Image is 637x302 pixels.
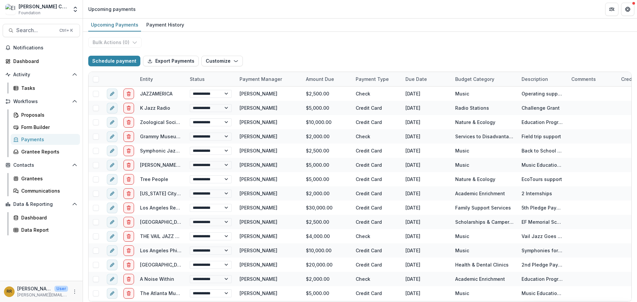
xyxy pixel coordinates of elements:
a: Symphonic Jazz Orchestra [140,148,202,153]
div: [DATE] [401,229,451,243]
button: edit [107,131,117,142]
button: Partners [605,3,618,16]
div: $10,000.00 [302,115,352,129]
div: $2,000.00 [302,129,352,144]
div: [DATE] [401,101,451,115]
div: [PERSON_NAME] [240,147,277,154]
div: Communications [21,187,75,194]
button: Bulk Actions (0) [88,37,142,48]
a: [PERSON_NAME] Center for the Performing Arts [140,162,249,168]
div: Check [352,129,401,144]
button: Export Payments [143,56,199,66]
div: EF Memorial Scholarship (3 of 4) [522,218,563,225]
div: Budget Category [451,72,518,86]
button: delete [123,131,134,142]
div: Credit Card [352,158,401,172]
a: Grantee Reports [11,146,80,157]
div: [PERSON_NAME] [240,275,277,282]
button: delete [123,260,134,270]
a: Proposals [11,109,80,120]
p: [PERSON_NAME] [17,285,52,292]
div: Credit Card [352,172,401,186]
div: Amount Due [302,76,338,83]
p: User [54,286,68,292]
div: Grantees [21,175,75,182]
div: EcoTours support [522,176,562,183]
div: [PERSON_NAME] [240,190,277,197]
div: Back to School challenge grant [522,147,563,154]
div: Credit Card [352,258,401,272]
a: [GEOGRAPHIC_DATA] [140,219,187,225]
div: Symphonies for Schools support [522,247,563,254]
a: Los Angeles Regional Food Bank [140,205,216,211]
a: Dashboard [3,56,80,67]
a: Payment History [144,19,187,31]
button: Schedule payment [88,56,140,66]
a: [US_STATE] City Jazz Orchestra [140,191,213,196]
span: Workflows [13,99,69,104]
div: Credit Card [352,201,401,215]
div: [DATE] [401,87,451,101]
a: Upcoming Payments [88,19,141,31]
div: Challenge Grant [522,104,560,111]
div: Comments [567,72,617,86]
div: Nature & Ecology [455,119,495,126]
button: edit [107,174,117,185]
div: Nature & Ecology [455,176,495,183]
div: 2 Internships [522,190,552,197]
button: edit [107,146,117,156]
span: Search... [16,27,55,33]
div: [DATE] [401,158,451,172]
div: $2,500.00 [302,215,352,229]
div: Payment Type [352,76,393,83]
div: Entity [136,72,186,86]
a: A Noise Within [140,276,174,282]
div: Credit Card [352,144,401,158]
a: K Jazz Radio [140,105,170,111]
div: $2,500.00 [302,144,352,158]
div: Status [186,72,236,86]
button: delete [123,274,134,284]
a: Payments [11,134,80,145]
span: Activity [13,72,69,78]
button: Customize [201,56,243,66]
button: Open Workflows [3,96,80,107]
div: Description [518,72,567,86]
div: $4,000.00 [302,229,352,243]
div: [PERSON_NAME] [240,119,277,126]
nav: breadcrumb [86,4,138,14]
div: [PERSON_NAME] [240,176,277,183]
div: Operating support [522,90,563,97]
div: Upcoming Payments [88,20,141,30]
button: delete [123,245,134,256]
div: [PERSON_NAME] [240,233,277,240]
div: $2,000.00 [302,272,352,286]
button: delete [123,103,134,113]
p: [PERSON_NAME][EMAIL_ADDRESS][DOMAIN_NAME] [17,292,68,298]
div: [DATE] [401,115,451,129]
button: delete [123,288,134,299]
div: [PERSON_NAME] [240,104,277,111]
div: Music [455,290,469,297]
div: Payment Manager [236,72,302,86]
div: 5th Pledge Payment (of 5) [522,204,563,211]
div: Credit Card [352,115,401,129]
div: Credit Card [352,243,401,258]
div: Scholarships & Camperships [455,218,514,225]
div: $5,000.00 [302,158,352,172]
div: Family Support Services [455,204,511,211]
div: Music [455,147,469,154]
a: Data Report [11,224,80,235]
div: [DATE] [401,272,451,286]
div: [DATE] [401,243,451,258]
div: Dashboard [21,214,75,221]
div: $2,500.00 [302,87,352,101]
span: Data & Reporting [13,202,69,207]
div: Amount Due [302,72,352,86]
button: delete [123,231,134,242]
div: [PERSON_NAME] [240,133,277,140]
button: Open Data & Reporting [3,199,80,210]
div: Credit Card [352,186,401,201]
button: edit [107,89,117,99]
